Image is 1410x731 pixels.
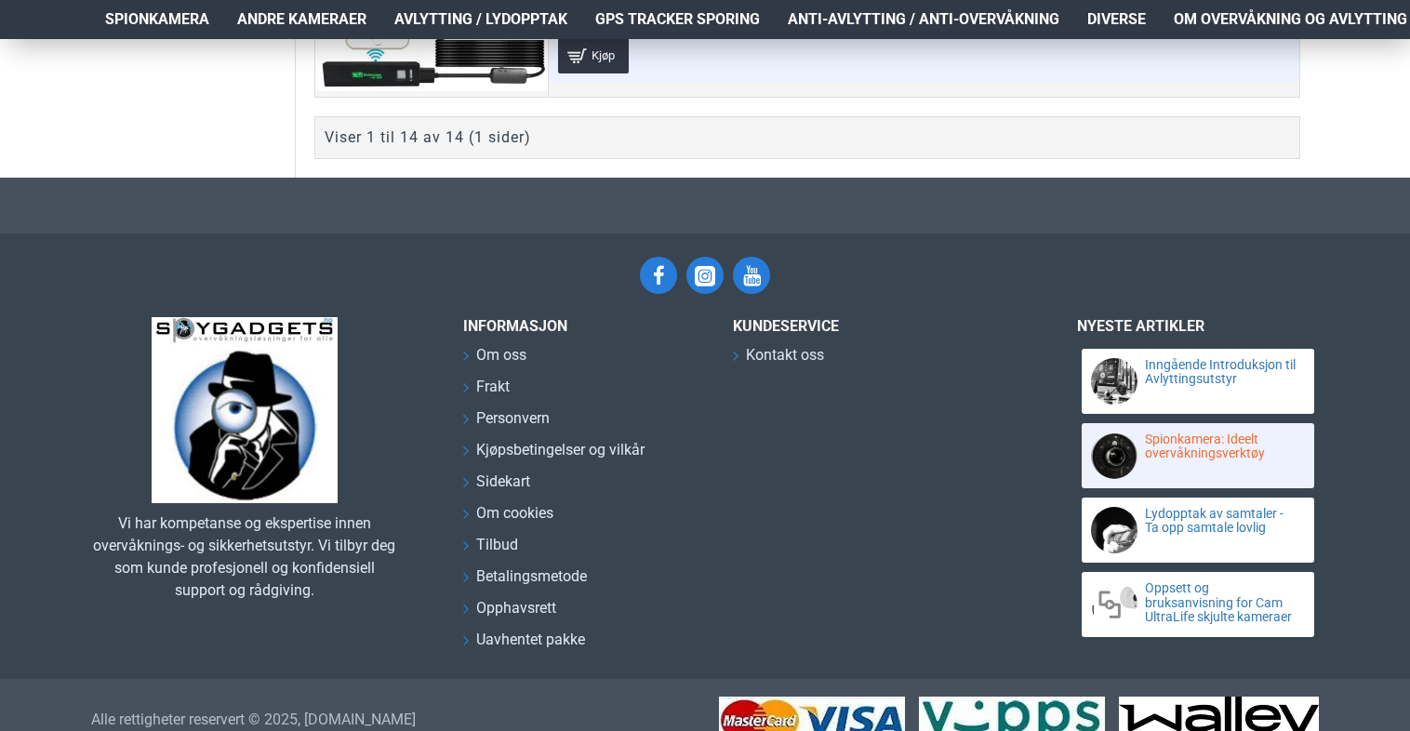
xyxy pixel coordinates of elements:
[587,49,619,61] span: Kjøp
[746,344,824,366] span: Kontakt oss
[476,565,587,588] span: Betalingsmetode
[463,597,556,629] a: Opphavsrett
[463,344,526,376] a: Om oss
[463,565,587,597] a: Betalingsmetode
[1174,8,1407,31] span: Om overvåkning og avlytting
[733,317,1012,335] h3: Kundeservice
[1145,432,1297,461] a: Spionkamera: Ideelt overvåkningsverktøy
[476,407,550,430] span: Personvern
[91,512,398,602] div: Vi har kompetanse og ekspertise innen overvåknings- og sikkerhetsutstyr. Vi tilbyr deg som kunde ...
[152,317,338,503] img: SpyGadgets.no
[463,439,645,471] a: Kjøpsbetingelser og vilkår
[463,407,550,439] a: Personvern
[476,502,553,525] span: Om cookies
[476,344,526,366] span: Om oss
[91,709,416,731] a: Alle rettigheter reservert © 2025, [DOMAIN_NAME]
[463,629,585,660] a: Uavhentet pakke
[476,629,585,651] span: Uavhentet pakke
[476,534,518,556] span: Tilbud
[1145,507,1297,536] a: Lydopptak av samtaler - Ta opp samtale lovlig
[463,471,530,502] a: Sidekart
[463,317,705,335] h3: INFORMASJON
[595,8,760,31] span: GPS Tracker Sporing
[105,8,209,31] span: Spionkamera
[325,126,531,149] div: Viser 1 til 14 av 14 (1 sider)
[476,471,530,493] span: Sidekart
[1145,581,1297,624] a: Oppsett og bruksanvisning for Cam UltraLife skjulte kameraer
[788,8,1059,31] span: Anti-avlytting / Anti-overvåkning
[237,8,366,31] span: Andre kameraer
[476,376,510,398] span: Frakt
[476,597,556,619] span: Opphavsrett
[476,439,645,461] span: Kjøpsbetingelser og vilkår
[1087,8,1146,31] span: Diverse
[1145,358,1297,387] a: Inngående Introduksjon til Avlyttingsutstyr
[394,8,567,31] span: Avlytting / Lydopptak
[733,344,824,376] a: Kontakt oss
[463,534,518,565] a: Tilbud
[463,502,553,534] a: Om cookies
[463,376,510,407] a: Frakt
[1077,317,1319,335] h3: Nyeste artikler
